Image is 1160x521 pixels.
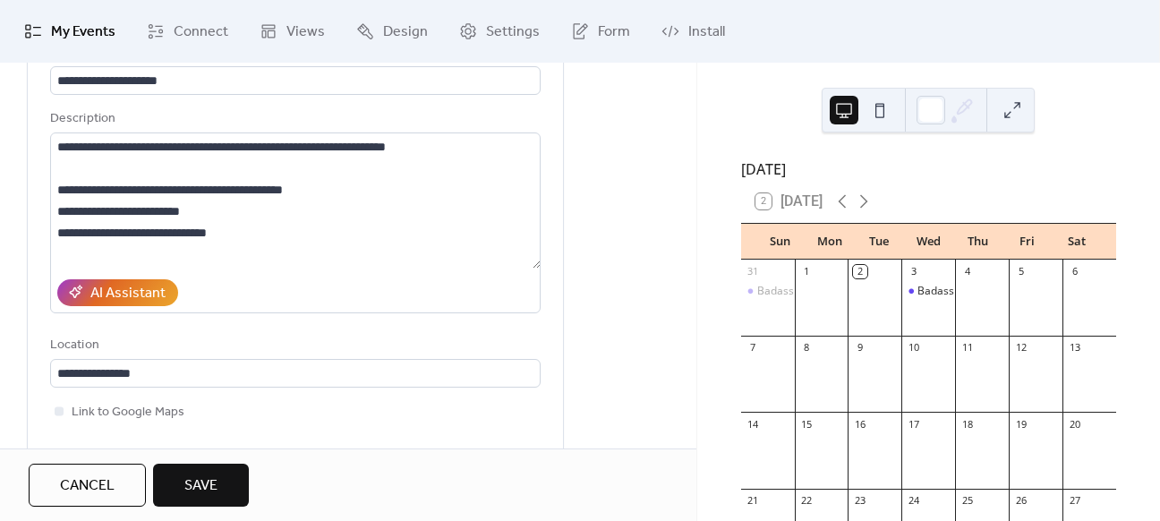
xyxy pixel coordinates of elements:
[853,341,866,354] div: 9
[383,21,428,43] span: Design
[757,284,882,299] div: Badass Mediums Pop Up
[1014,417,1028,431] div: 19
[153,464,249,507] button: Save
[51,21,115,43] span: My Events
[1014,494,1028,508] div: 26
[741,158,1116,180] div: [DATE]
[741,284,795,299] div: Badass Mediums Pop Up
[1068,341,1081,354] div: 13
[907,494,920,508] div: 24
[853,265,866,278] div: 2
[800,265,814,278] div: 1
[486,21,540,43] span: Settings
[960,494,974,508] div: 25
[746,417,760,431] div: 14
[800,341,814,354] div: 8
[917,284,1042,299] div: Badass Mediums Pop Up
[960,265,974,278] div: 4
[50,42,537,64] div: Title
[688,21,725,43] span: Install
[648,7,738,56] a: Install
[50,444,193,465] div: Event color
[904,224,953,260] div: Wed
[746,494,760,508] div: 21
[60,475,115,497] span: Cancel
[853,494,866,508] div: 23
[1014,265,1028,278] div: 5
[1002,224,1052,260] div: Fri
[558,7,644,56] a: Form
[1068,265,1081,278] div: 6
[907,341,920,354] div: 10
[343,7,441,56] a: Design
[800,494,814,508] div: 22
[184,475,217,497] span: Save
[174,21,228,43] span: Connect
[1053,224,1102,260] div: Sat
[11,7,129,56] a: My Events
[953,224,1002,260] div: Thu
[907,265,920,278] div: 3
[50,335,537,356] div: Location
[72,402,184,423] span: Link to Google Maps
[446,7,553,56] a: Settings
[1068,494,1081,508] div: 27
[29,464,146,507] button: Cancel
[854,224,903,260] div: Tue
[805,224,854,260] div: Mon
[57,279,178,306] button: AI Assistant
[246,7,338,56] a: Views
[960,341,974,354] div: 11
[598,21,630,43] span: Form
[50,108,537,130] div: Description
[133,7,242,56] a: Connect
[1068,417,1081,431] div: 20
[800,417,814,431] div: 15
[1014,341,1028,354] div: 12
[90,283,166,304] div: AI Assistant
[746,341,760,354] div: 7
[901,284,955,299] div: Badass Mediums Pop Up
[907,417,920,431] div: 17
[755,224,805,260] div: Sun
[853,417,866,431] div: 16
[286,21,325,43] span: Views
[960,417,974,431] div: 18
[746,265,760,278] div: 31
